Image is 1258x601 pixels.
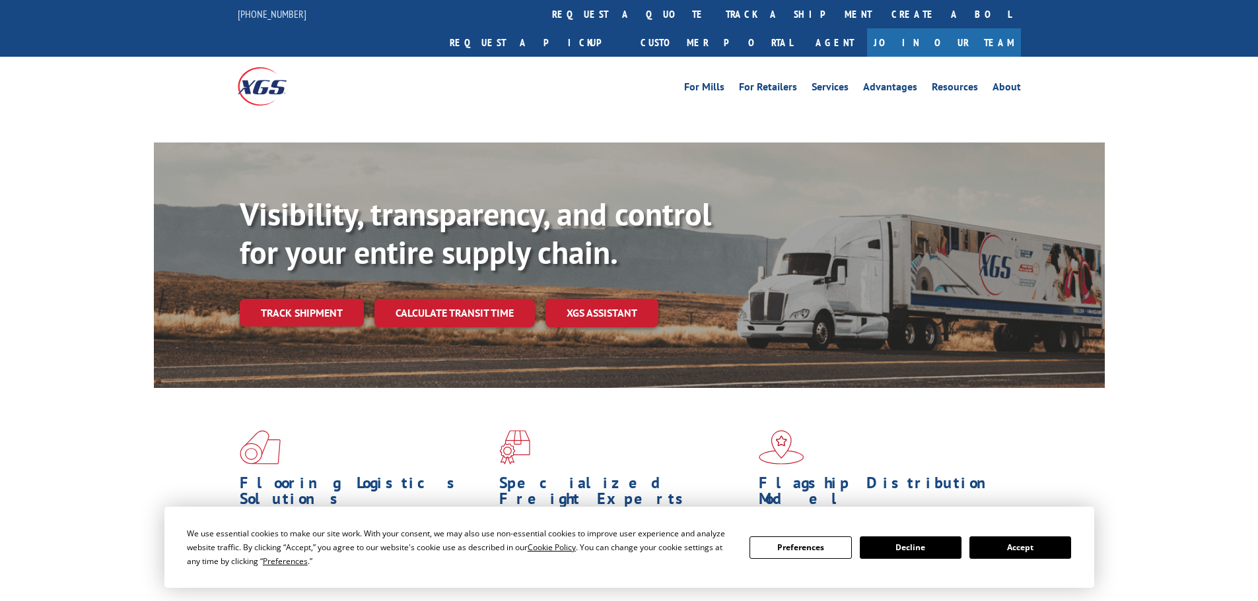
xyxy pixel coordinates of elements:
[932,82,978,96] a: Resources
[969,536,1071,559] button: Accept
[263,555,308,567] span: Preferences
[631,28,802,57] a: Customer Portal
[187,526,734,568] div: We use essential cookies to make our site work. With your consent, we may also use non-essential ...
[545,299,658,327] a: XGS ASSISTANT
[374,299,535,327] a: Calculate transit time
[860,536,961,559] button: Decline
[440,28,631,57] a: Request a pickup
[759,475,1008,513] h1: Flagship Distribution Model
[684,82,724,96] a: For Mills
[759,430,804,464] img: xgs-icon-flagship-distribution-model-red
[863,82,917,96] a: Advantages
[499,475,749,513] h1: Specialized Freight Experts
[739,82,797,96] a: For Retailers
[993,82,1021,96] a: About
[240,430,281,464] img: xgs-icon-total-supply-chain-intelligence-red
[240,193,711,272] b: Visibility, transparency, and control for your entire supply chain.
[867,28,1021,57] a: Join Our Team
[238,7,306,20] a: [PHONE_NUMBER]
[240,475,489,513] h1: Flooring Logistics Solutions
[802,28,867,57] a: Agent
[812,82,849,96] a: Services
[164,507,1094,588] div: Cookie Consent Prompt
[750,536,851,559] button: Preferences
[499,430,530,464] img: xgs-icon-focused-on-flooring-red
[240,299,364,327] a: Track shipment
[528,542,576,553] span: Cookie Policy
